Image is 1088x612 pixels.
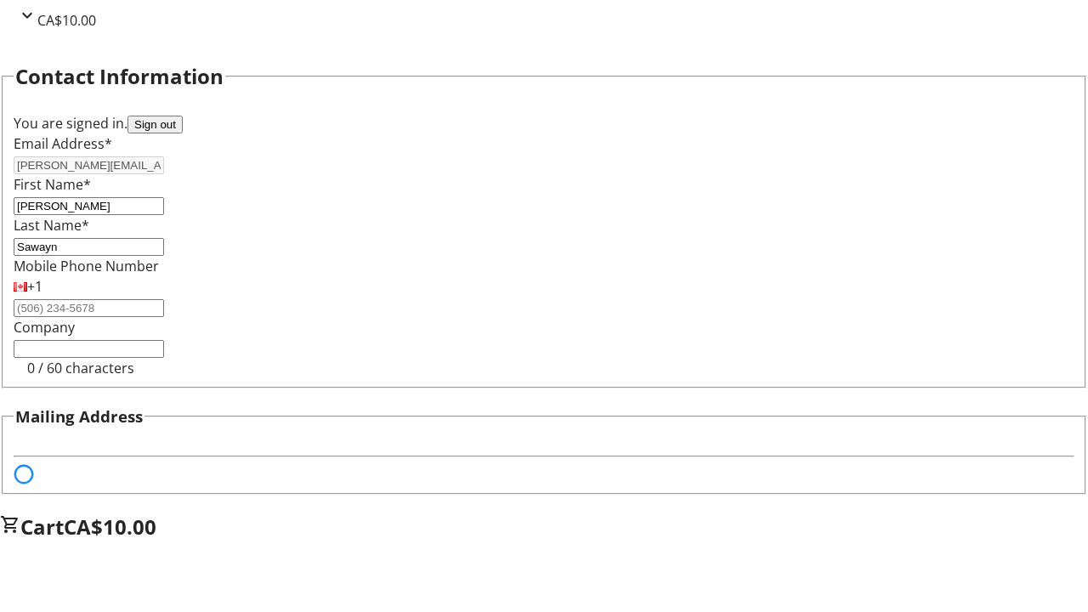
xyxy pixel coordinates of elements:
span: CA$10.00 [64,513,156,541]
button: Sign out [127,116,183,133]
h3: Mailing Address [15,405,143,428]
label: First Name* [14,175,91,194]
h2: Contact Information [15,61,224,92]
span: Cart [20,513,64,541]
label: Email Address* [14,134,112,153]
input: (506) 234-5678 [14,299,164,317]
span: CA$10.00 [37,11,96,30]
tr-character-limit: 0 / 60 characters [27,359,134,377]
label: Mobile Phone Number [14,257,159,275]
label: Last Name* [14,216,89,235]
div: You are signed in. [14,113,1074,133]
label: Company [14,318,75,337]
